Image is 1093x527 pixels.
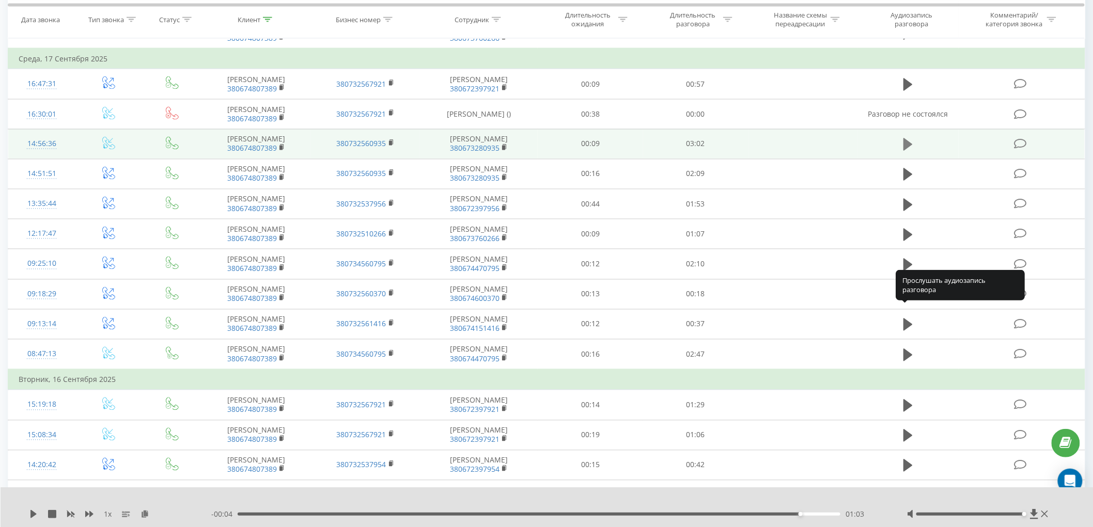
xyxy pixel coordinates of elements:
a: 380732561416 [337,319,386,329]
div: Open Intercom Messenger [1058,469,1083,493]
a: 380673760266 [450,33,499,43]
span: 01:03 [846,509,864,519]
td: [PERSON_NAME] [201,309,311,339]
td: [PERSON_NAME] [420,309,538,339]
td: 00:16 [538,340,643,370]
td: 01:53 [643,189,748,219]
a: 380674807389 [227,435,277,444]
div: 15:08:34 [19,425,65,445]
td: 00:00 [643,99,748,129]
span: Разговор не состоялся [868,109,948,119]
div: Бизнес номер [336,15,381,24]
div: 14:56:36 [19,134,65,154]
td: [PERSON_NAME] [201,279,311,309]
div: 13:35:44 [19,194,65,214]
td: 00:09 [538,219,643,249]
td: [PERSON_NAME] [420,450,538,480]
div: 16:47:31 [19,74,65,94]
a: 380732560935 [337,169,386,179]
div: Клиент [238,15,260,24]
a: 380674807389 [227,173,277,183]
td: [PERSON_NAME] [420,279,538,309]
td: 00:15 [538,450,643,480]
td: [PERSON_NAME] [420,189,538,219]
a: 380734560795 [337,259,386,269]
a: 380674807389 [227,264,277,274]
td: 00:14 [538,390,643,420]
td: [PERSON_NAME] [420,159,538,189]
a: 380672397921 [450,435,499,444]
td: Среда, 17 Сентября 2025 [8,49,1085,69]
a: 380674807389 [227,294,277,304]
div: 14:20:42 [19,455,65,475]
a: 380673280935 [450,173,499,183]
td: 01:07 [643,219,748,249]
a: 380674151416 [450,324,499,333]
td: [PERSON_NAME] [201,390,311,420]
a: 380732510266 [337,229,386,239]
a: 380674807389 [227,465,277,474]
td: [PERSON_NAME] [420,129,538,159]
a: 380732560935 [337,139,386,149]
a: 380674807389 [227,84,277,93]
div: Accessibility label [1023,512,1027,516]
td: [PERSON_NAME] [201,249,311,279]
div: 09:25:10 [19,254,65,274]
td: [PERSON_NAME] [201,420,311,450]
div: 09:13:14 [19,314,65,334]
td: [PERSON_NAME] [420,69,538,99]
div: 08:47:13 [19,344,65,364]
a: 380674600370 [450,294,499,304]
a: 380674470795 [450,264,499,274]
td: [PERSON_NAME] [420,249,538,279]
a: 380732567921 [337,400,386,410]
a: 380672397954 [450,465,499,474]
td: 00:42 [643,450,748,480]
td: [PERSON_NAME] [201,189,311,219]
td: [PERSON_NAME] [201,99,311,129]
a: 380674807389 [227,234,277,244]
span: - 00:04 [211,509,238,519]
td: [PERSON_NAME] [201,480,311,510]
td: 00:37 [643,309,748,339]
div: 12:17:47 [19,224,65,244]
div: Аудиозапись разговора [878,11,945,28]
td: [PERSON_NAME] [201,219,311,249]
td: 00:19 [538,480,643,510]
div: 16:30:01 [19,104,65,124]
div: 14:51:51 [19,164,65,184]
td: 01:09 [643,480,748,510]
td: 00:57 [643,69,748,99]
a: 380674807389 [227,143,277,153]
td: [PERSON_NAME] [420,480,538,510]
td: 01:29 [643,390,748,420]
td: [PERSON_NAME] [201,340,311,370]
td: [PERSON_NAME] [201,69,311,99]
div: Длительность ожидания [560,11,616,28]
td: 00:38 [538,99,643,129]
td: Вторник, 16 Сентября 2025 [8,370,1085,390]
a: 380674470795 [450,354,499,364]
td: 00:09 [538,69,643,99]
div: Длительность разговора [665,11,721,28]
td: [PERSON_NAME] [420,219,538,249]
td: [PERSON_NAME] [420,390,538,420]
td: 02:47 [643,340,748,370]
td: [PERSON_NAME] [201,450,311,480]
td: 00:09 [538,129,643,159]
a: 380674807389 [227,405,277,414]
span: 1 x [104,509,112,519]
td: [PERSON_NAME] [420,340,538,370]
a: 380732560370 [337,289,386,299]
td: 03:02 [643,129,748,159]
a: 380732567921 [337,430,386,440]
div: 12:42:27 [19,485,65,505]
td: [PERSON_NAME] [201,159,311,189]
a: 380732537956 [337,199,386,209]
div: 15:19:18 [19,395,65,415]
div: Комментарий/категория звонка [984,11,1044,28]
td: [PERSON_NAME] () [420,99,538,129]
div: Статус [159,15,180,24]
a: 380674807389 [227,354,277,364]
div: Прослушать аудиозапись разговора [896,270,1025,300]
